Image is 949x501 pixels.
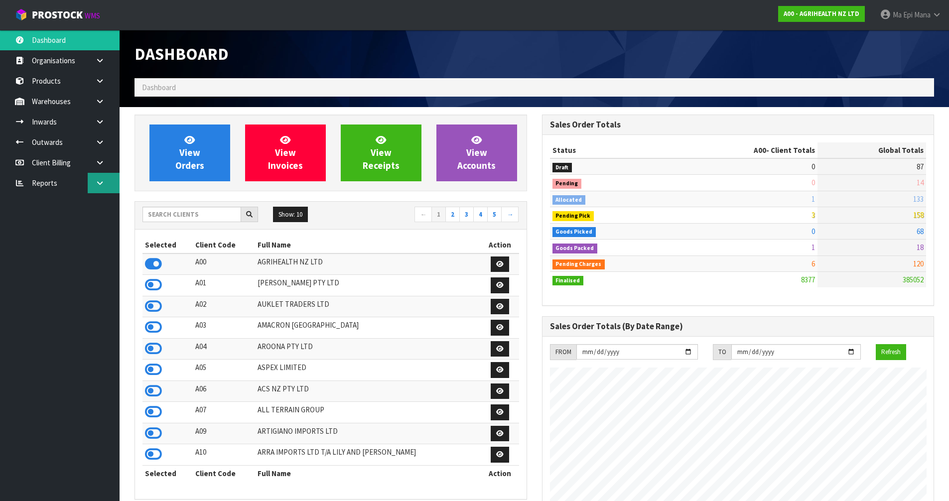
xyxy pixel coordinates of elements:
[85,11,100,20] small: WMS
[341,125,421,181] a: ViewReceipts
[193,380,256,402] td: A06
[550,322,927,331] h3: Sales Order Totals (By Date Range)
[550,120,927,129] h3: Sales Order Totals
[754,145,766,155] span: A00
[414,207,432,223] a: ←
[550,344,576,360] div: FROM
[903,275,924,284] span: 385052
[255,338,481,360] td: AROONA PTY LTD
[193,423,256,444] td: A09
[255,253,481,275] td: AGRIHEALTH NZ LTD
[459,207,474,223] a: 3
[552,163,572,173] span: Draft
[135,43,229,64] span: Dashboard
[255,402,481,423] td: ALL TERRAIN GROUP
[436,125,517,181] a: ViewAccounts
[812,178,815,187] span: 0
[32,8,83,21] span: ProStock
[552,244,598,253] span: Goods Packed
[255,237,481,253] th: Full Name
[193,275,256,296] td: A01
[363,134,400,171] span: View Receipts
[817,142,926,158] th: Global Totals
[268,134,303,171] span: View Invoices
[501,207,519,223] a: →
[876,344,906,360] button: Refresh
[193,237,256,253] th: Client Code
[142,465,193,481] th: Selected
[812,162,815,171] span: 0
[193,465,256,481] th: Client Code
[913,194,924,204] span: 133
[193,317,256,339] td: A03
[15,8,27,21] img: cube-alt.png
[255,423,481,444] td: ARTIGIANO IMPORTS LTD
[445,207,460,223] a: 2
[917,227,924,236] span: 68
[487,207,502,223] a: 5
[193,253,256,275] td: A00
[913,210,924,220] span: 158
[550,142,675,158] th: Status
[149,125,230,181] a: ViewOrders
[552,259,605,269] span: Pending Charges
[193,360,256,381] td: A05
[552,211,594,221] span: Pending Pick
[784,9,859,18] strong: A00 - AGRIHEALTH NZ LTD
[913,259,924,268] span: 120
[142,83,176,92] span: Dashboard
[142,237,193,253] th: Selected
[674,142,817,158] th: - Client Totals
[481,237,519,253] th: Action
[812,194,815,204] span: 1
[778,6,865,22] a: A00 - AGRIHEALTH NZ LTD
[193,338,256,360] td: A04
[917,178,924,187] span: 14
[893,10,913,19] span: Ma Epi
[552,179,582,189] span: Pending
[713,344,731,360] div: TO
[812,243,815,252] span: 1
[255,317,481,339] td: AMACRON [GEOGRAPHIC_DATA]
[481,465,519,481] th: Action
[255,465,481,481] th: Full Name
[255,296,481,317] td: AUKLET TRADERS LTD
[175,134,204,171] span: View Orders
[917,162,924,171] span: 87
[193,444,256,466] td: A10
[142,207,241,222] input: Search clients
[255,360,481,381] td: ASPEX LIMITED
[812,259,815,268] span: 6
[431,207,446,223] a: 1
[273,207,308,223] button: Show: 10
[473,207,488,223] a: 4
[255,380,481,402] td: ACS NZ PTY LTD
[457,134,496,171] span: View Accounts
[255,275,481,296] td: [PERSON_NAME] PTY LTD
[801,275,815,284] span: 8377
[255,444,481,466] td: ARRA IMPORTS LTD T/A LILY AND [PERSON_NAME]
[245,125,326,181] a: ViewInvoices
[338,207,519,224] nav: Page navigation
[552,195,586,205] span: Allocated
[552,276,584,286] span: Finalised
[812,210,815,220] span: 3
[552,227,596,237] span: Goods Picked
[812,227,815,236] span: 0
[917,243,924,252] span: 18
[193,402,256,423] td: A07
[193,296,256,317] td: A02
[914,10,931,19] span: Mana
